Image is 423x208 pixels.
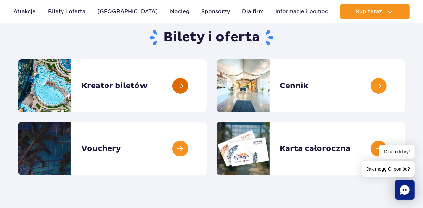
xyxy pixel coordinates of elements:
span: Kup teraz [356,9,382,15]
a: Nocleg [170,4,190,19]
span: Dzień dobry! [379,145,415,159]
a: Atrakcje [13,4,36,19]
a: Informacje i pomoc [275,4,328,19]
div: Chat [395,180,415,200]
a: Sponsorzy [201,4,230,19]
a: [GEOGRAPHIC_DATA] [97,4,158,19]
button: Kup teraz [340,4,410,19]
span: Jak mogę Ci pomóc? [362,161,415,177]
h1: Bilety i oferta [18,29,405,46]
a: Dla firm [242,4,264,19]
a: Bilety i oferta [48,4,85,19]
